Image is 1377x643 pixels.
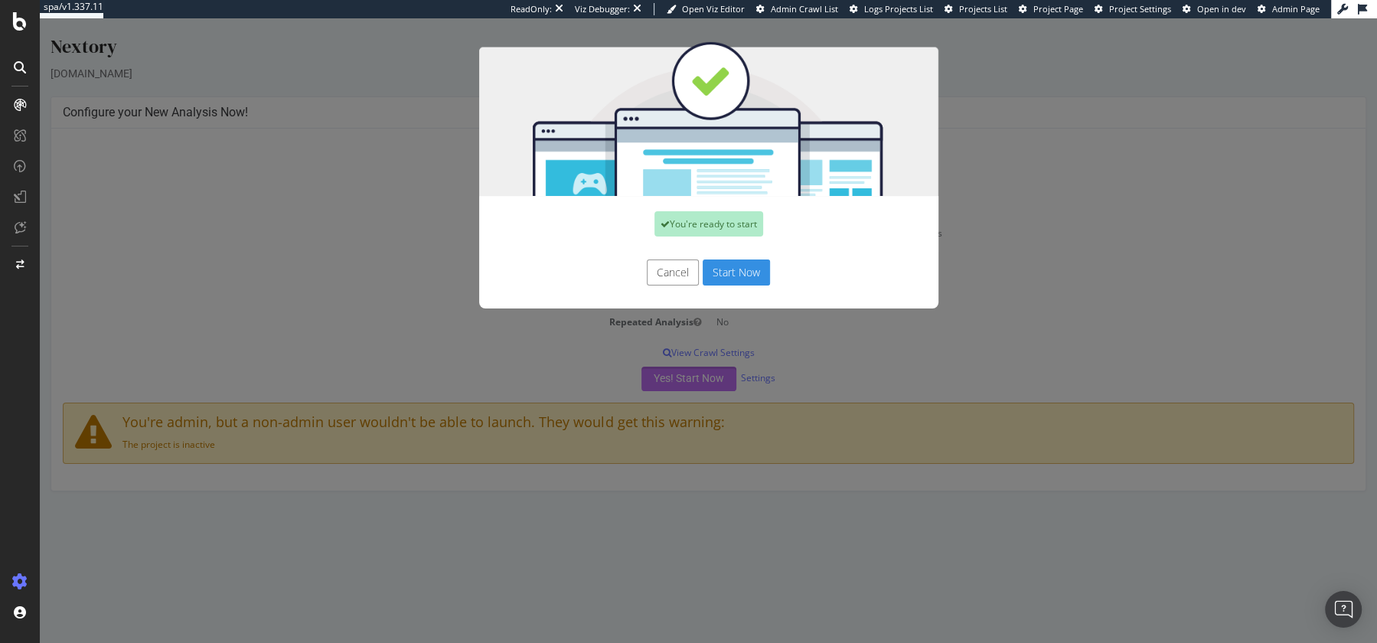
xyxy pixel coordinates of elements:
span: Logs Projects List [864,3,933,15]
a: Open in dev [1183,3,1246,15]
a: Admin Page [1258,3,1320,15]
a: Project Page [1019,3,1083,15]
button: Start Now [663,241,730,267]
a: Project Settings [1095,3,1171,15]
span: Admin Page [1272,3,1320,15]
span: Project Page [1033,3,1083,15]
a: Logs Projects List [850,3,933,15]
div: Viz Debugger: [575,3,630,15]
div: Open Intercom Messenger [1325,591,1362,628]
button: Cancel [607,241,659,267]
span: Open Viz Editor [682,3,745,15]
a: Projects List [945,3,1007,15]
img: You're all set! [439,23,899,178]
div: ReadOnly: [511,3,552,15]
span: Project Settings [1109,3,1171,15]
span: Projects List [959,3,1007,15]
div: You're ready to start [615,193,723,218]
span: Open in dev [1197,3,1246,15]
span: Admin Crawl List [771,3,838,15]
a: Open Viz Editor [667,3,745,15]
a: Admin Crawl List [756,3,838,15]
